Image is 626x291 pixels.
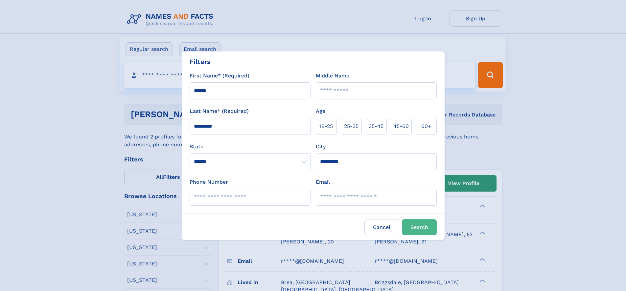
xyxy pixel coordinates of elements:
[316,143,326,151] label: City
[316,72,349,80] label: Middle Name
[316,107,325,115] label: Age
[190,57,211,67] div: Filters
[190,107,249,115] label: Last Name* (Required)
[344,122,359,130] span: 25‑35
[190,72,249,80] label: First Name* (Required)
[393,122,409,130] span: 45‑60
[369,122,383,130] span: 35‑45
[421,122,431,130] span: 60+
[364,219,399,235] label: Cancel
[190,178,228,186] label: Phone Number
[316,178,330,186] label: Email
[319,122,333,130] span: 18‑25
[190,143,311,151] label: State
[402,219,437,235] button: Search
